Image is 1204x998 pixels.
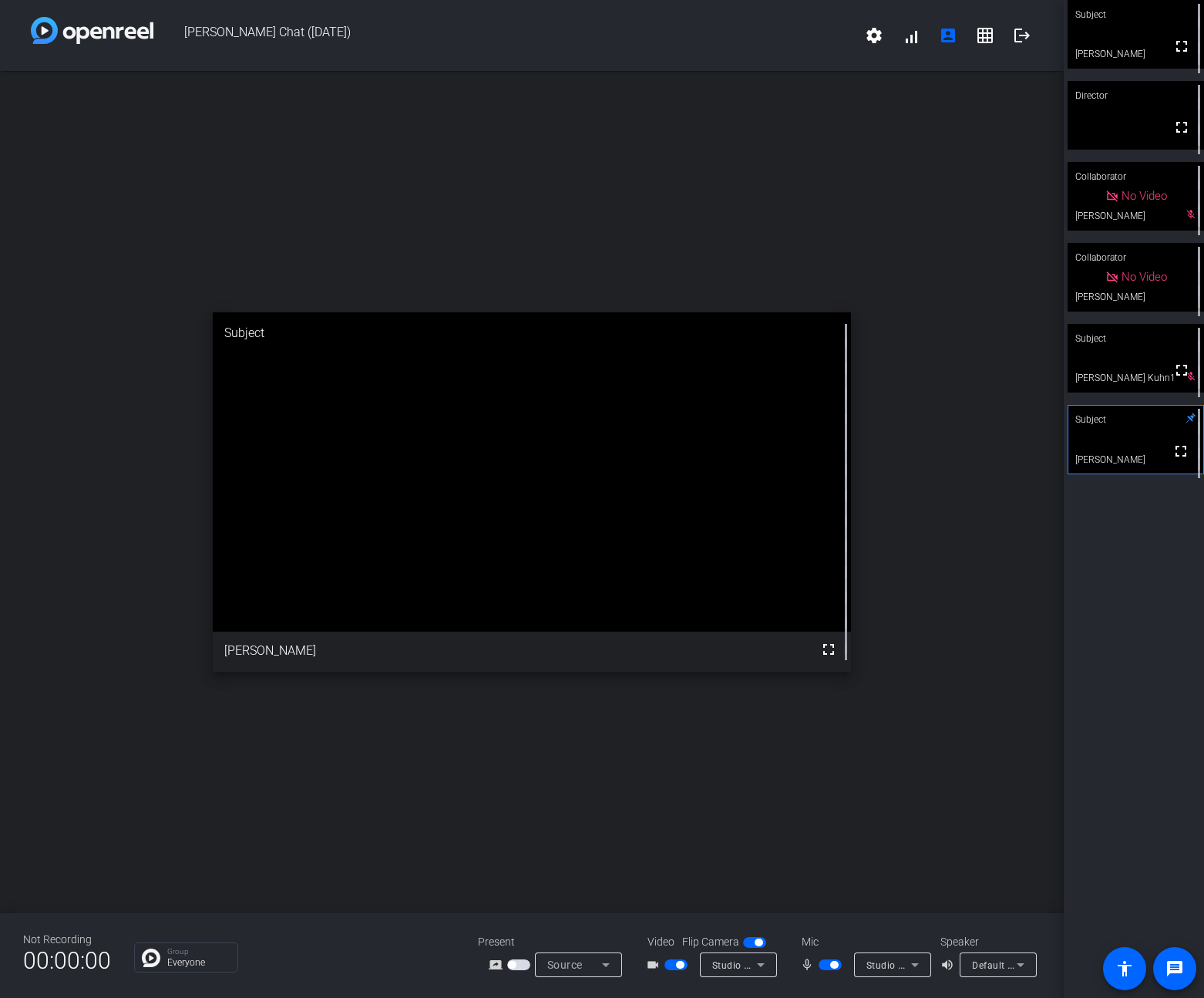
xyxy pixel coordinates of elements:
[153,17,856,54] span: [PERSON_NAME] Chat ([DATE])
[1068,162,1204,191] div: Collaborator
[142,949,160,967] img: Chat Icon
[893,17,930,54] button: signal_cellular_alt
[167,958,230,967] p: Everyone
[547,959,583,971] span: Source
[712,959,874,971] span: Studio Display Camera (15bc:0000)
[972,959,1180,971] span: Default - Studio Display Speakers (05ac:1114)
[167,948,230,956] p: Group
[940,956,959,974] mat-icon: volume_up
[940,934,1033,950] div: Speaker
[1165,959,1184,978] mat-icon: message
[1122,270,1167,284] span: No Video
[1115,959,1134,978] mat-icon: accessibility
[1068,243,1204,272] div: Collaborator
[800,956,819,974] mat-icon: mic_none
[786,934,940,950] div: Mic
[1172,361,1191,379] mat-icon: fullscreen
[939,26,957,45] mat-icon: account_box
[1172,37,1191,56] mat-icon: fullscreen
[976,26,994,45] mat-icon: grid_on
[1172,118,1191,137] mat-icon: fullscreen
[1068,324,1204,353] div: Subject
[866,959,1046,971] span: Studio Display Microphone (05ac:1114)
[865,26,883,45] mat-icon: settings
[31,17,153,44] img: white-gradient.svg
[1068,81,1204,110] div: Director
[819,640,838,659] mat-icon: fullscreen
[213,312,851,354] div: Subject
[1013,26,1031,45] mat-icon: logout
[1068,405,1204,434] div: Subject
[646,956,664,974] mat-icon: videocam_outline
[489,956,507,974] mat-icon: screen_share_outline
[23,942,111,979] span: 00:00:00
[23,932,111,948] div: Not Recording
[1122,189,1167,203] span: No Video
[647,934,674,950] span: Video
[682,934,739,950] span: Flip Camera
[1172,442,1190,460] mat-icon: fullscreen
[478,934,632,950] div: Present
